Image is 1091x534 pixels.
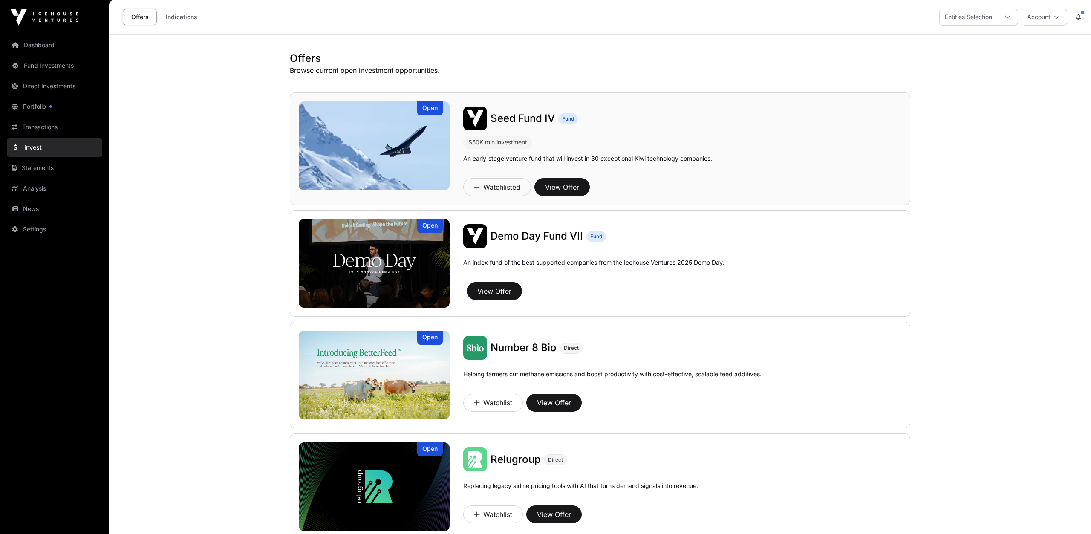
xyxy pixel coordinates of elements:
[463,336,487,360] img: Number 8 Bio
[7,179,102,198] a: Analysis
[299,331,450,419] img: Number 8 Bio
[7,97,102,116] a: Portfolio
[290,52,910,65] h1: Offers
[491,341,557,354] span: Number 8 Bio
[463,505,523,523] button: Watchlist
[463,482,698,502] p: Replacing legacy airline pricing tools with AI that turns demand signals into revenue.
[548,456,563,463] span: Direct
[299,219,450,308] img: Demo Day Fund VII
[534,178,590,196] button: View Offer
[7,36,102,55] a: Dashboard
[10,9,78,26] img: Icehouse Ventures Logo
[417,331,443,345] div: Open
[463,258,724,267] p: An index fund of the best supported companies from the Icehouse Ventures 2025 Demo Day.
[468,137,527,147] div: $50K min investment
[463,178,531,196] button: Watchlisted
[299,442,450,531] img: Relugroup
[417,219,443,233] div: Open
[526,394,582,412] button: View Offer
[463,447,487,471] img: Relugroup
[463,370,762,390] p: Helping farmers cut methane emissions and boost productivity with cost-effective, scalable feed a...
[7,56,102,75] a: Fund Investments
[7,77,102,95] a: Direct Investments
[463,154,712,163] p: An early-stage venture fund that will invest in 30 exceptional Kiwi technology companies.
[299,331,450,419] a: Number 8 BioOpen
[7,138,102,157] a: Invest
[7,118,102,136] a: Transactions
[299,101,450,190] a: Seed Fund IVOpen
[564,345,579,352] span: Direct
[463,107,487,130] img: Seed Fund IV
[940,9,997,25] div: Entities Selection
[467,282,522,300] button: View Offer
[160,9,203,25] a: Indications
[123,9,157,25] a: Offers
[491,112,555,125] a: Seed Fund IV
[7,199,102,218] a: News
[526,505,582,523] button: View Offer
[463,224,487,248] img: Demo Day Fund VII
[491,229,583,243] a: Demo Day Fund VII
[491,341,557,355] a: Number 8 Bio
[299,101,450,190] img: Seed Fund IV
[299,219,450,308] a: Demo Day Fund VIIOpen
[463,136,532,149] div: $50K min investment
[1048,493,1091,534] iframe: Chat Widget
[290,65,910,75] p: Browse current open investment opportunities.
[1022,9,1067,26] button: Account
[463,394,523,412] button: Watchlist
[491,112,555,124] span: Seed Fund IV
[491,453,541,466] a: Relugroup
[299,442,450,531] a: RelugroupOpen
[590,233,602,240] span: Fund
[491,230,583,242] span: Demo Day Fund VII
[7,159,102,177] a: Statements
[417,442,443,456] div: Open
[417,101,443,115] div: Open
[7,220,102,239] a: Settings
[491,453,541,465] span: Relugroup
[562,115,574,122] span: Fund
